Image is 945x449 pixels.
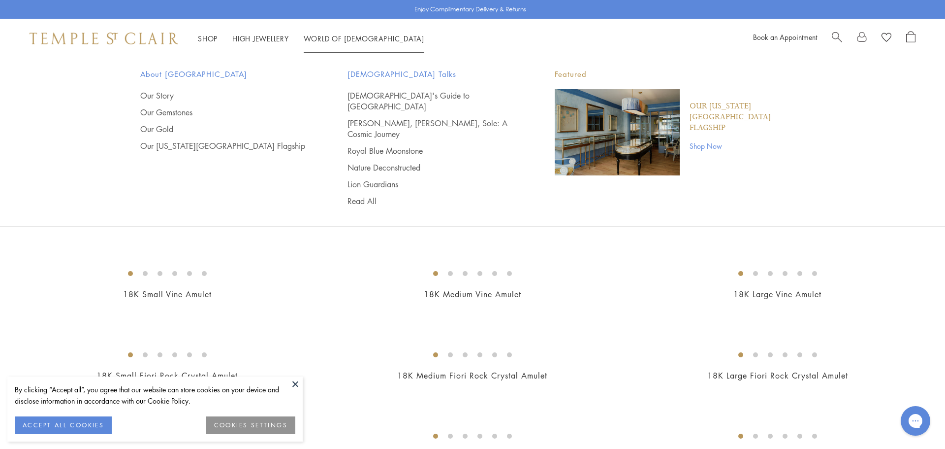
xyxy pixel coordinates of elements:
a: Our Gemstones [140,107,308,118]
iframe: Gorgias live chat messenger [896,403,935,439]
a: 18K Small Fiori Rock Crystal Amulet [96,370,238,381]
a: 18K Large Fiori Rock Crystal Amulet [707,370,848,381]
span: About [GEOGRAPHIC_DATA] [140,68,308,80]
a: 18K Large Vine Amulet [733,289,821,300]
a: Book an Appointment [753,32,817,42]
nav: Main navigation [198,33,424,45]
div: By clicking “Accept all”, you agree that our website can store cookies on your device and disclos... [15,384,295,407]
a: [PERSON_NAME], [PERSON_NAME], Sole: A Cosmic Journey [347,118,515,139]
button: COOKIES SETTINGS [206,416,295,434]
a: Lion Guardians [347,179,515,190]
a: 18K Medium Vine Amulet [424,289,521,300]
a: Search [832,31,842,46]
img: Temple St. Clair [30,33,178,44]
a: World of [DEMOGRAPHIC_DATA]World of [DEMOGRAPHIC_DATA] [304,34,424,43]
a: 18K Medium Fiori Rock Crystal Amulet [397,370,547,381]
a: Our [US_STATE][GEOGRAPHIC_DATA] Flagship [140,140,308,151]
span: [DEMOGRAPHIC_DATA] Talks [347,68,515,80]
button: ACCEPT ALL COOKIES [15,416,112,434]
a: [DEMOGRAPHIC_DATA]'s Guide to [GEOGRAPHIC_DATA] [347,90,515,112]
a: High JewelleryHigh Jewellery [232,34,289,43]
a: View Wishlist [882,31,891,46]
a: Royal Blue Moonstone [347,145,515,156]
a: Our Gold [140,124,308,135]
a: Shop Now [690,140,805,151]
a: Nature Deconstructed [347,162,515,173]
p: Featured [555,68,805,80]
p: Enjoy Complimentary Delivery & Returns [414,4,526,14]
a: Read All [347,196,515,207]
a: Our Story [140,90,308,101]
a: 18K Small Vine Amulet [123,289,212,300]
a: ShopShop [198,34,218,43]
a: Open Shopping Bag [906,31,915,46]
a: Our [US_STATE][GEOGRAPHIC_DATA] Flagship [690,101,805,134]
